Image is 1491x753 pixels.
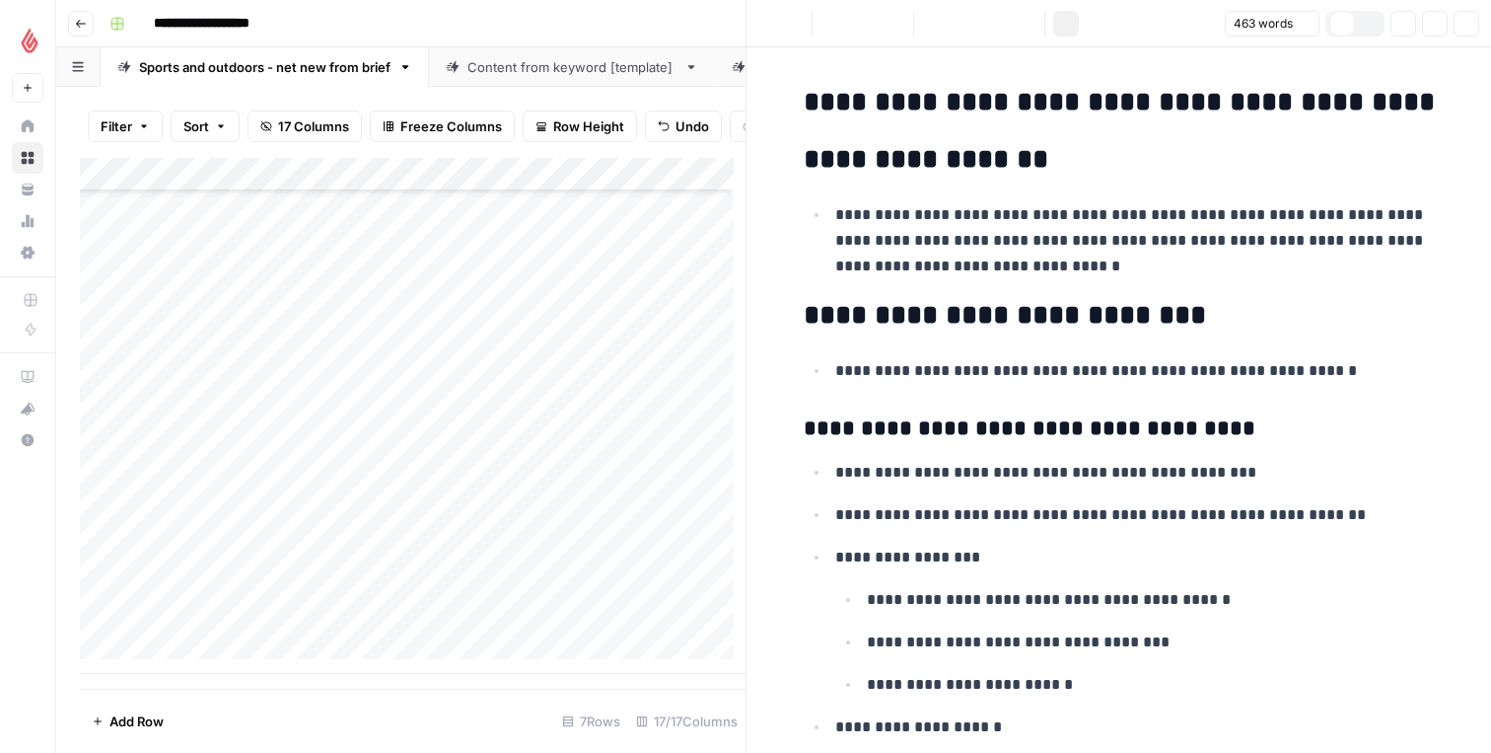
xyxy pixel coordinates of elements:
[12,237,43,268] a: Settings
[248,111,362,142] button: 17 Columns
[429,47,715,87] a: Content from keyword [template]
[12,205,43,237] a: Usage
[139,57,390,77] div: Sports and outdoors - net new from brief
[553,116,624,136] span: Row Height
[80,706,176,737] button: Add Row
[12,361,43,393] a: AirOps Academy
[12,23,47,58] img: Lightspeed Logo
[101,47,429,87] a: Sports and outdoors - net new from brief
[88,111,163,142] button: Filter
[1234,15,1293,33] span: 463 words
[554,706,628,737] div: 7 Rows
[675,116,709,136] span: Undo
[12,111,43,142] a: Home
[171,111,240,142] button: Sort
[523,111,637,142] button: Row Height
[13,394,42,423] div: What's new?
[12,16,43,65] button: Workspace: Lightspeed
[628,706,745,737] div: 17/17 Columns
[370,111,515,142] button: Freeze Columns
[12,142,43,174] a: Browse
[12,174,43,205] a: Your Data
[715,47,975,87] a: Content from brief [template]
[183,116,209,136] span: Sort
[12,393,43,424] button: What's new?
[278,116,349,136] span: 17 Columns
[400,116,502,136] span: Freeze Columns
[467,57,676,77] div: Content from keyword [template]
[1225,11,1319,37] button: 463 words
[645,111,722,142] button: Undo
[109,712,164,731] span: Add Row
[101,116,132,136] span: Filter
[12,424,43,456] button: Help + Support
